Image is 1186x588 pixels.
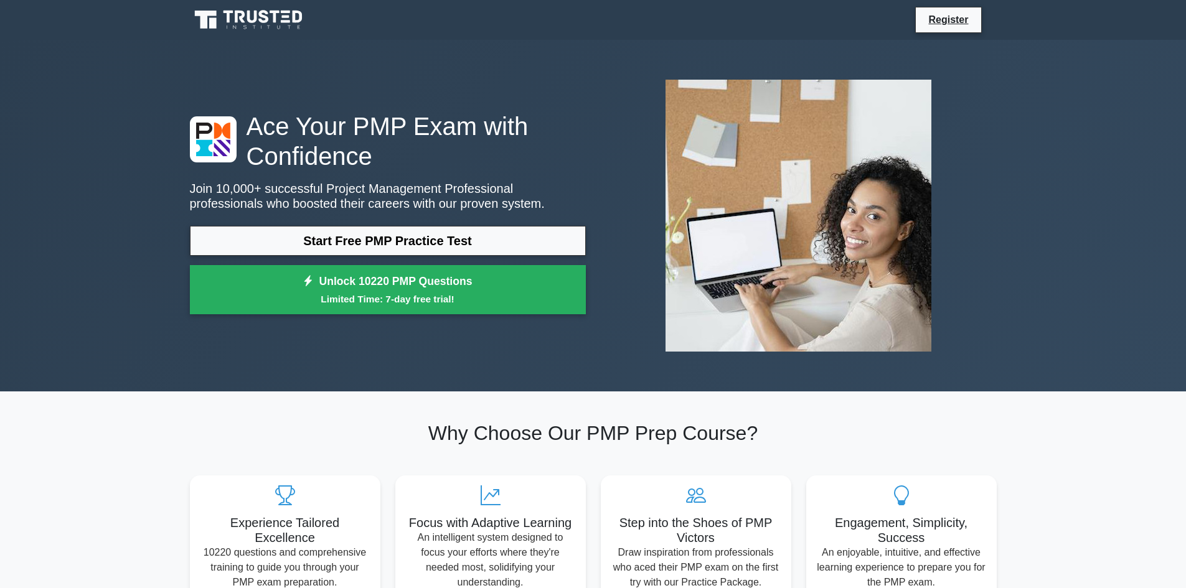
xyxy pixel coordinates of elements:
[190,181,586,211] p: Join 10,000+ successful Project Management Professional professionals who boosted their careers w...
[921,12,976,27] a: Register
[200,515,370,545] h5: Experience Tailored Excellence
[405,515,576,530] h5: Focus with Adaptive Learning
[611,515,781,545] h5: Step into the Shoes of PMP Victors
[205,292,570,306] small: Limited Time: 7-day free trial!
[190,265,586,315] a: Unlock 10220 PMP QuestionsLimited Time: 7-day free trial!
[190,421,997,445] h2: Why Choose Our PMP Prep Course?
[190,226,586,256] a: Start Free PMP Practice Test
[816,515,987,545] h5: Engagement, Simplicity, Success
[190,111,586,171] h1: Ace Your PMP Exam with Confidence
